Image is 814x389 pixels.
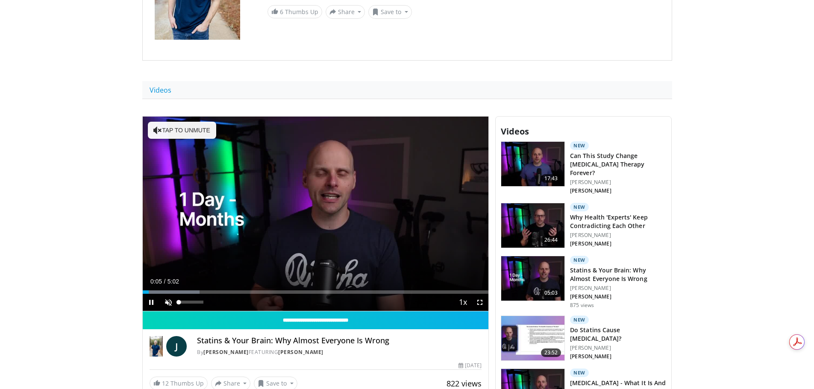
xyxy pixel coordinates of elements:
video-js: Video Player [143,117,489,311]
p: New [570,256,589,264]
p: [PERSON_NAME] [570,353,666,360]
div: Volume Level [179,301,203,304]
p: [PERSON_NAME] [570,179,666,186]
a: 17:43 New Can This Study Change [MEDICAL_DATA] Therapy Forever? [PERSON_NAME] [PERSON_NAME] [501,141,666,196]
span: 17:43 [541,174,561,183]
button: Playback Rate [454,294,471,311]
a: 6 Thumbs Up [267,5,322,18]
p: [PERSON_NAME] [570,187,666,194]
a: 05:03 New Statins & Your Brain: Why Almost Everyone Is Wrong [PERSON_NAME] [PERSON_NAME] 875 views [501,256,666,309]
p: New [570,316,589,324]
p: [PERSON_NAME] [570,285,666,292]
a: 26:44 New Why Health 'Experts' Keep Contradicting Each Other [PERSON_NAME] [PERSON_NAME] [501,203,666,249]
span: 05:03 [541,289,561,297]
button: Tap to unmute [148,122,216,139]
a: 23:52 New Do Statins Cause [MEDICAL_DATA]? [PERSON_NAME] [PERSON_NAME] [501,316,666,362]
span: 12 [162,379,169,387]
button: Fullscreen [471,294,488,311]
img: b62dbd0b-b5c9-428a-aa0f-a579d1e517e6.150x105_q85_crop-smart_upscale.jpg [501,316,564,360]
h3: Do Statins Cause [MEDICAL_DATA]? [570,326,666,343]
p: [PERSON_NAME] [570,240,666,247]
p: 875 views [570,302,594,309]
p: New [570,369,589,377]
span: 6 [280,8,283,16]
a: [PERSON_NAME] [278,348,323,356]
span: 0:05 [150,278,162,285]
a: Videos [142,81,179,99]
p: [PERSON_NAME] [570,345,666,351]
span: / [164,278,166,285]
div: [DATE] [458,362,482,369]
img: e01795a5-0aef-47d7-a7e2-59ad43adc391.150x105_q85_crop-smart_upscale.jpg [501,256,564,301]
h4: Statins & Your Brain: Why Almost Everyone Is Wrong [197,336,482,345]
button: Unmute [160,294,177,311]
span: 26:44 [541,236,561,244]
p: [PERSON_NAME] [570,232,666,239]
h3: Why Health 'Experts' Keep Contradicting Each Other [570,213,666,230]
button: Share [326,5,365,19]
a: [PERSON_NAME] [203,348,249,356]
p: [PERSON_NAME] [570,293,666,300]
div: By FEATURING [197,348,482,356]
p: New [570,203,589,211]
span: Videos [501,126,529,137]
button: Save to [368,5,412,19]
span: 23:52 [541,348,561,357]
span: 822 views [447,378,482,389]
img: 76ecb511-6cfa-40aa-a418-151bd896ab5d.150x105_q85_crop-smart_upscale.jpg [501,203,564,248]
h3: Statins & Your Brain: Why Almost Everyone Is Wrong [570,266,666,283]
img: cfe0949b-523d-46c9-96b1-b04131bb7568.150x105_q85_crop-smart_upscale.jpg [501,142,564,186]
button: Pause [143,294,160,311]
a: J [166,336,187,357]
span: 5:02 [168,278,179,285]
div: Progress Bar [143,290,489,294]
img: Dr. Jordan Rennicke [150,336,163,357]
h3: Can This Study Change [MEDICAL_DATA] Therapy Forever? [570,152,666,177]
p: New [570,141,589,150]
